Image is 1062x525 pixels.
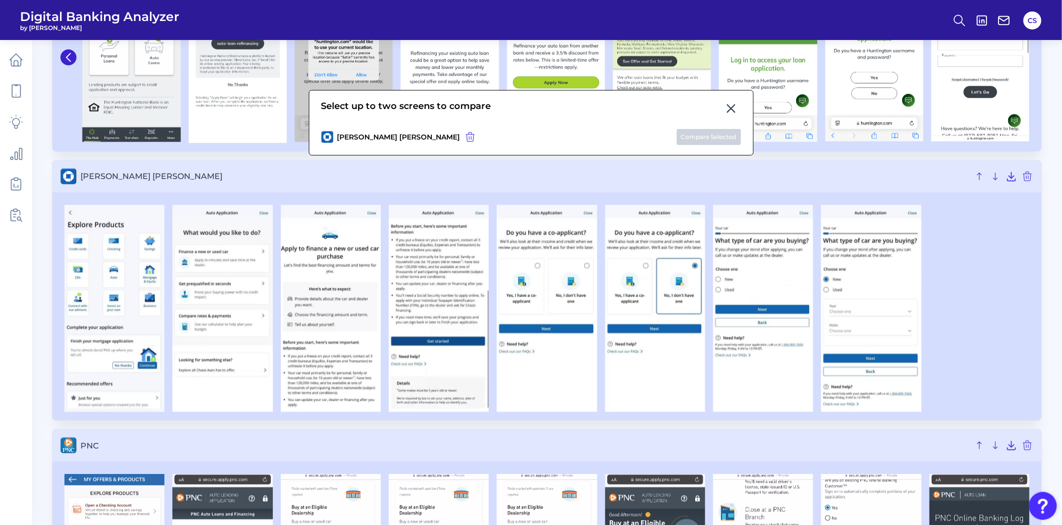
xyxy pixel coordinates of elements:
img: JP Morgan Chase [281,205,381,412]
img: JP Morgan Chase [605,205,705,412]
p: [PERSON_NAME] [PERSON_NAME] [337,132,460,141]
img: JP Morgan Chase [713,205,813,412]
span: PNC [80,441,970,450]
button: Open Resource Center [1029,492,1057,520]
img: JP Morgan Chase [497,205,597,412]
img: JP Morgan Chase [389,205,489,412]
img: JP Morgan Chase [821,205,921,412]
span: by [PERSON_NAME] [20,24,179,31]
span: [PERSON_NAME] [PERSON_NAME] [80,171,970,181]
span: Digital Banking Analyzer [20,9,179,24]
img: JP Morgan Chase [172,205,272,412]
button: Compare Selected [677,129,741,145]
button: CS [1024,11,1042,29]
h3: Select up to two screens to compare [321,101,491,112]
img: JP Morgan Chase [321,131,333,143]
img: JP Morgan Chase [64,205,164,412]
